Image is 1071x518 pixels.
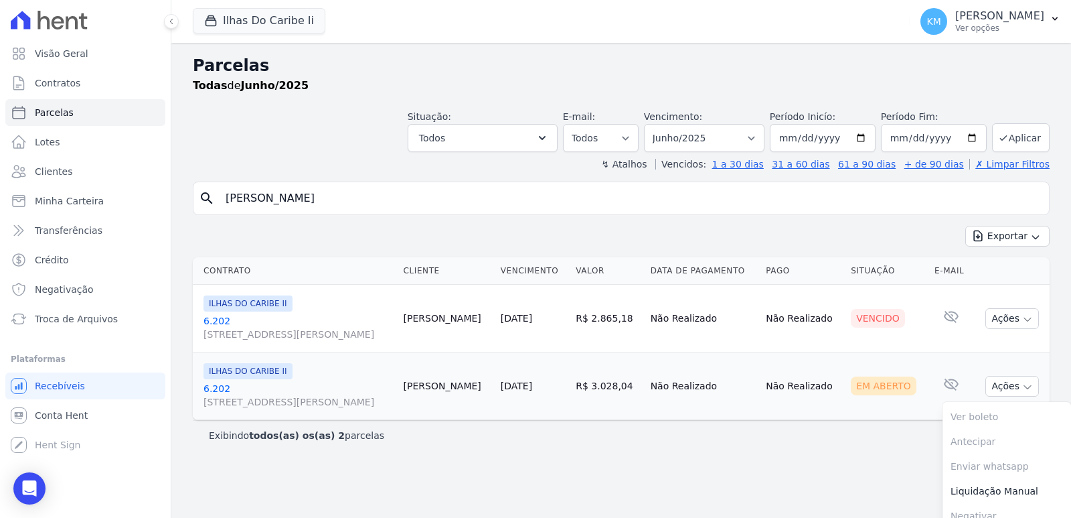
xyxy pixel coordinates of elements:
a: Parcelas [5,99,165,126]
label: ↯ Atalhos [601,159,647,170]
label: Vencidos: [655,159,706,170]
label: Situação: [408,111,451,122]
th: Pago [760,257,845,285]
span: Transferências [35,224,102,237]
a: Crédito [5,247,165,273]
a: Visão Geral [5,40,165,67]
label: Vencimento: [644,111,702,122]
h2: Parcelas [193,54,1050,78]
td: Não Realizado [760,285,845,352]
th: Situação [845,257,929,285]
strong: Junho/2025 [241,79,309,92]
p: [PERSON_NAME] [955,9,1044,23]
span: Negativação [35,283,94,296]
a: [DATE] [501,313,532,324]
a: Minha Carteira [5,188,165,214]
div: Em Aberto [851,377,916,395]
span: ILHAS DO CARIBE II [203,363,293,379]
span: Ver boleto [942,405,1071,430]
div: Open Intercom Messenger [13,472,46,505]
strong: Todas [193,79,228,92]
span: Recebíveis [35,379,85,393]
span: Clientes [35,165,72,178]
a: [DATE] [501,381,532,391]
a: 1 a 30 dias [712,159,764,170]
span: Lotes [35,135,60,149]
div: Vencido [851,309,905,328]
span: Troca de Arquivos [35,312,118,326]
td: Não Realizado [645,285,761,352]
span: Minha Carteira [35,194,104,208]
th: Data de Pagamento [645,257,761,285]
span: Contratos [35,76,80,90]
td: R$ 2.865,18 [570,285,645,352]
button: Ações [985,308,1039,329]
a: 31 a 60 dias [772,159,829,170]
a: Conta Hent [5,402,165,429]
th: Cliente [398,257,495,285]
a: Lotes [5,129,165,155]
input: Buscar por nome do lote ou do cliente [218,185,1044,212]
td: Não Realizado [645,352,761,420]
button: Exportar [965,226,1050,247]
span: [STREET_ADDRESS][PERSON_NAME] [203,328,393,341]
a: Recebíveis [5,373,165,399]
p: Exibindo parcelas [209,429,384,442]
label: Período Fim: [881,110,987,124]
th: Vencimento [495,257,570,285]
td: [PERSON_NAME] [398,285,495,352]
a: Transferências [5,217,165,244]
label: Período Inicío: [770,111,835,122]
span: Conta Hent [35,409,88,422]
a: Clientes [5,158,165,185]
span: Todos [419,130,445,146]
th: Contrato [193,257,398,285]
td: [PERSON_NAME] [398,352,495,420]
a: 61 a 90 dias [838,159,896,170]
td: R$ 3.028,04 [570,352,645,420]
span: [STREET_ADDRESS][PERSON_NAME] [203,395,393,409]
div: Plataformas [11,351,160,367]
td: Não Realizado [760,352,845,420]
a: + de 90 dias [904,159,964,170]
p: de [193,78,309,94]
a: ✗ Limpar Filtros [969,159,1050,170]
label: E-mail: [563,111,596,122]
button: Ações [985,376,1039,397]
a: Troca de Arquivos [5,306,165,332]
p: Ver opções [955,23,1044,34]
button: Aplicar [992,123,1050,152]
i: search [199,190,215,206]
span: KM [926,17,940,26]
a: Contratos [5,70,165,96]
span: Visão Geral [35,47,88,60]
a: Negativação [5,276,165,303]
a: 6.202[STREET_ADDRESS][PERSON_NAME] [203,314,393,341]
span: ILHAS DO CARIBE II [203,296,293,312]
button: Ilhas Do Caribe Ii [193,8,325,34]
button: Todos [408,124,558,152]
a: 6.202[STREET_ADDRESS][PERSON_NAME] [203,382,393,409]
button: KM [PERSON_NAME] Ver opções [910,3,1071,40]
th: E-mail [929,257,973,285]
th: Valor [570,257,645,285]
span: Parcelas [35,106,74,119]
b: todos(as) os(as) 2 [249,430,345,441]
span: Crédito [35,253,69,267]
